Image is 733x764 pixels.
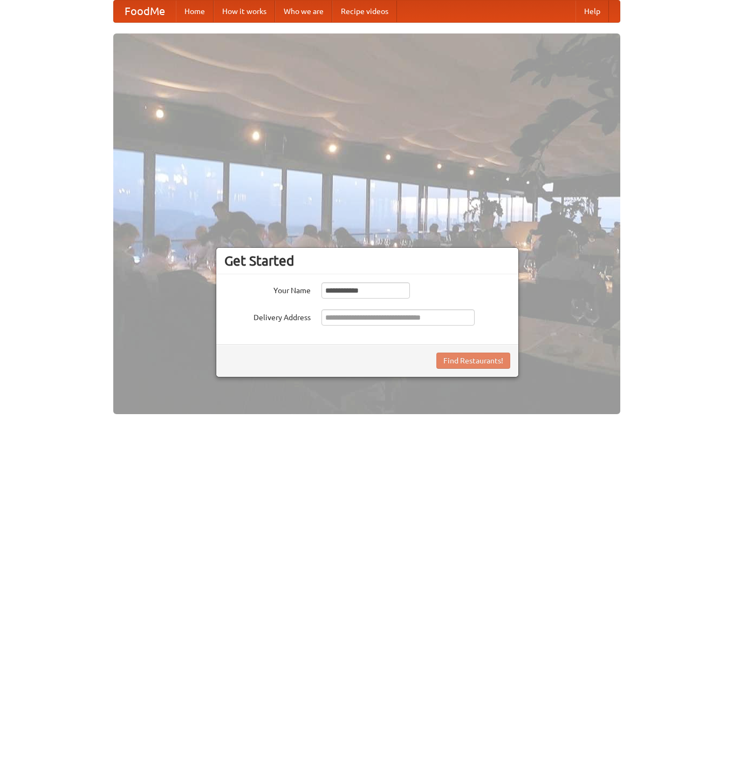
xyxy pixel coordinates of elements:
[224,253,510,269] h3: Get Started
[114,1,176,22] a: FoodMe
[224,282,311,296] label: Your Name
[214,1,275,22] a: How it works
[332,1,397,22] a: Recipe videos
[576,1,609,22] a: Help
[275,1,332,22] a: Who we are
[176,1,214,22] a: Home
[436,353,510,369] button: Find Restaurants!
[224,309,311,323] label: Delivery Address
